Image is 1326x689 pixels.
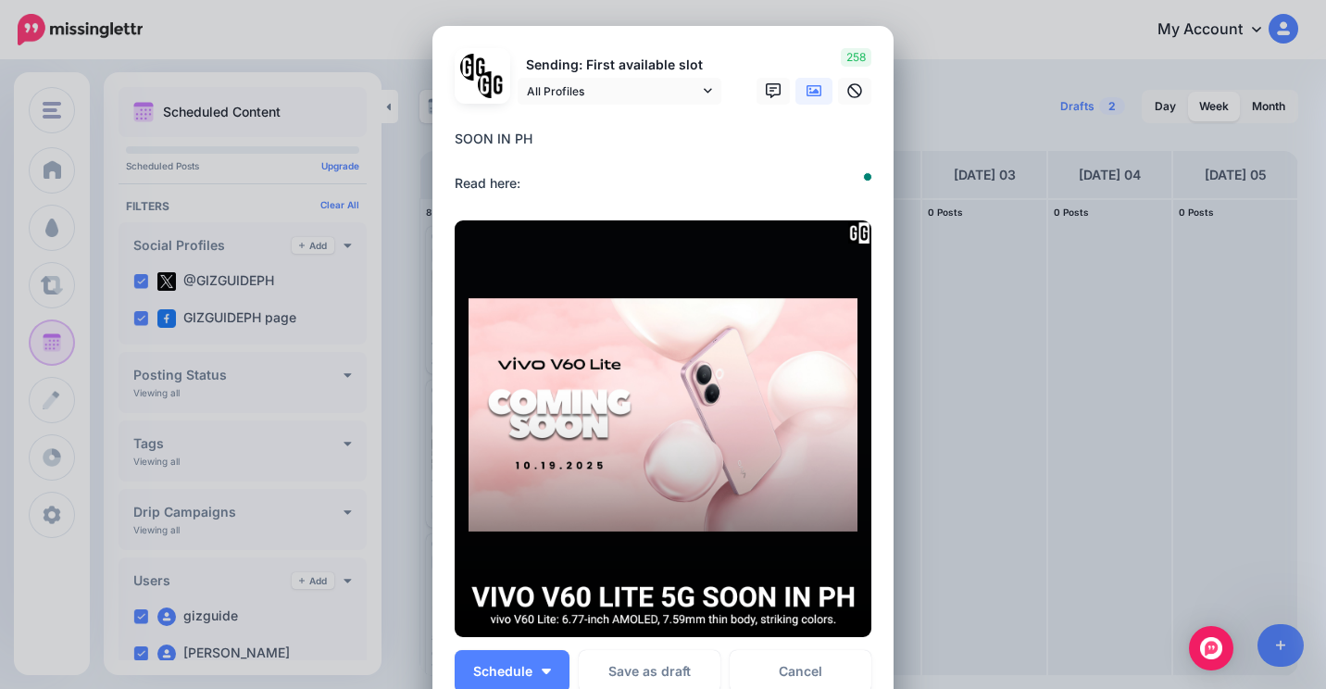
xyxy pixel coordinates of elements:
[473,665,532,678] span: Schedule
[518,55,721,76] p: Sending: First available slot
[455,128,881,194] textarea: To enrich screen reader interactions, please activate Accessibility in Grammarly extension settings
[460,54,487,81] img: 353459792_649996473822713_4483302954317148903_n-bsa138318.png
[1189,626,1233,670] div: Open Intercom Messenger
[518,78,721,105] a: All Profiles
[841,48,871,67] span: 258
[455,128,881,194] div: SOON IN PH Read here:
[527,81,699,101] span: All Profiles
[542,669,551,674] img: arrow-down-white.png
[478,71,505,98] img: JT5sWCfR-79925.png
[455,220,871,637] img: SKRKNGVCTZ24YPTLIWUDLWB2KVVBFDUY.png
